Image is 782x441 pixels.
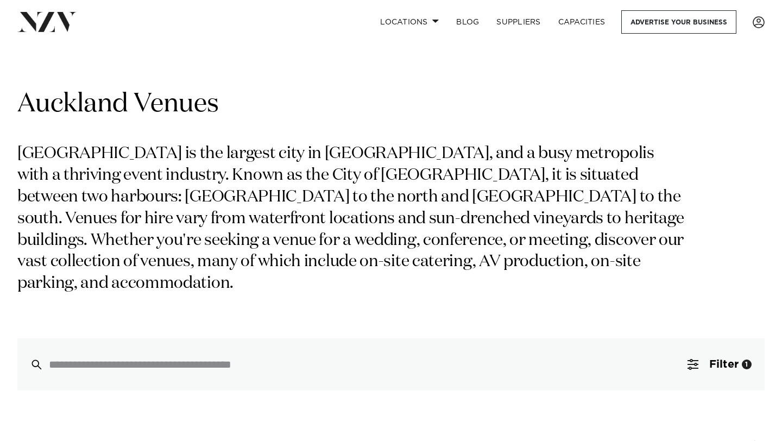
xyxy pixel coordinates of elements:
a: Locations [371,10,447,34]
a: Advertise your business [621,10,736,34]
button: Filter1 [674,338,765,390]
img: nzv-logo.png [17,12,77,31]
span: Filter [709,359,739,370]
h1: Auckland Venues [17,87,765,122]
div: 1 [742,360,752,369]
a: Capacities [550,10,614,34]
a: SUPPLIERS [488,10,549,34]
p: [GEOGRAPHIC_DATA] is the largest city in [GEOGRAPHIC_DATA], and a busy metropolis with a thriving... [17,143,689,295]
a: BLOG [447,10,488,34]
